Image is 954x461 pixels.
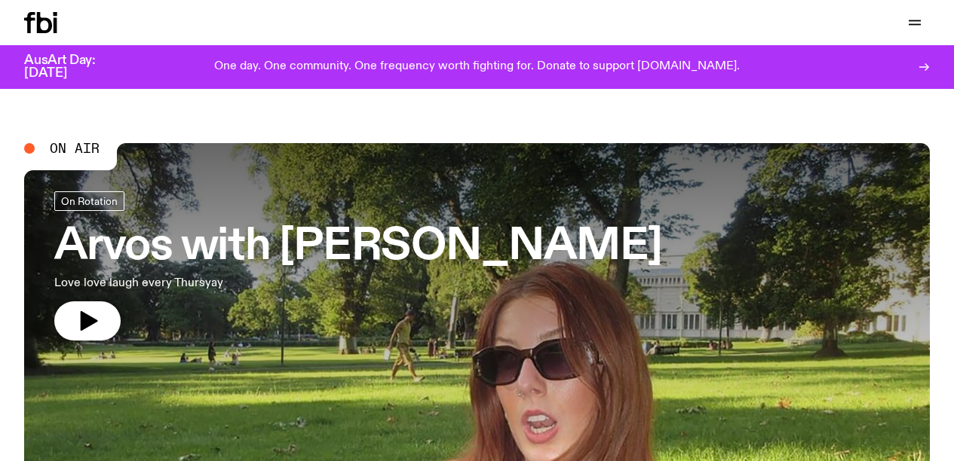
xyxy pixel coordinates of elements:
a: Arvos with [PERSON_NAME]Love love laugh every Thursyay [54,191,662,340]
h3: AusArt Day: [DATE] [24,54,121,80]
span: On Air [50,142,100,155]
h3: Arvos with [PERSON_NAME] [54,226,662,268]
p: Love love laugh every Thursyay [54,274,440,292]
span: On Rotation [61,195,118,206]
a: On Rotation [54,191,124,211]
p: One day. One community. One frequency worth fighting for. Donate to support [DOMAIN_NAME]. [214,60,740,74]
